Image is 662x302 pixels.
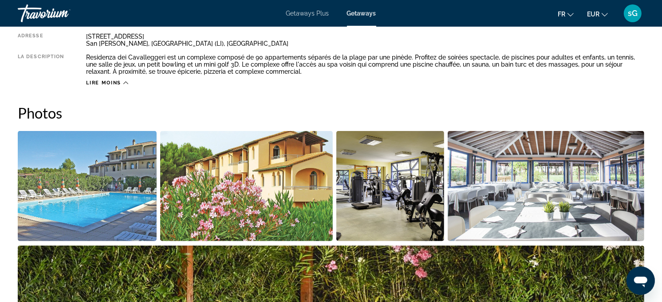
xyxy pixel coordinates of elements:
[18,2,106,25] a: Travorium
[448,131,644,242] button: Open full-screen image slider
[347,10,376,17] a: Getaways
[18,104,644,122] h2: Photos
[18,131,157,242] button: Open full-screen image slider
[627,266,655,295] iframe: Bouton de lancement de la fenêtre de messagerie
[587,11,599,18] span: EUR
[86,33,644,47] div: [STREET_ADDRESS] San [PERSON_NAME], [GEOGRAPHIC_DATA] (LI), [GEOGRAPHIC_DATA]
[558,11,565,18] span: fr
[86,54,644,75] div: Residenza dei Cavalleggeri est un complexe composé de 90 appartements séparés de la plage par une...
[558,8,574,20] button: Change language
[621,4,644,23] button: User Menu
[286,10,329,17] a: Getaways Plus
[86,79,128,86] button: Lire moins
[628,9,638,18] span: sG
[160,131,332,242] button: Open full-screen image slider
[587,8,608,20] button: Change currency
[86,80,121,86] span: Lire moins
[18,33,64,47] div: Adresse
[336,131,444,242] button: Open full-screen image slider
[18,54,64,75] div: La description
